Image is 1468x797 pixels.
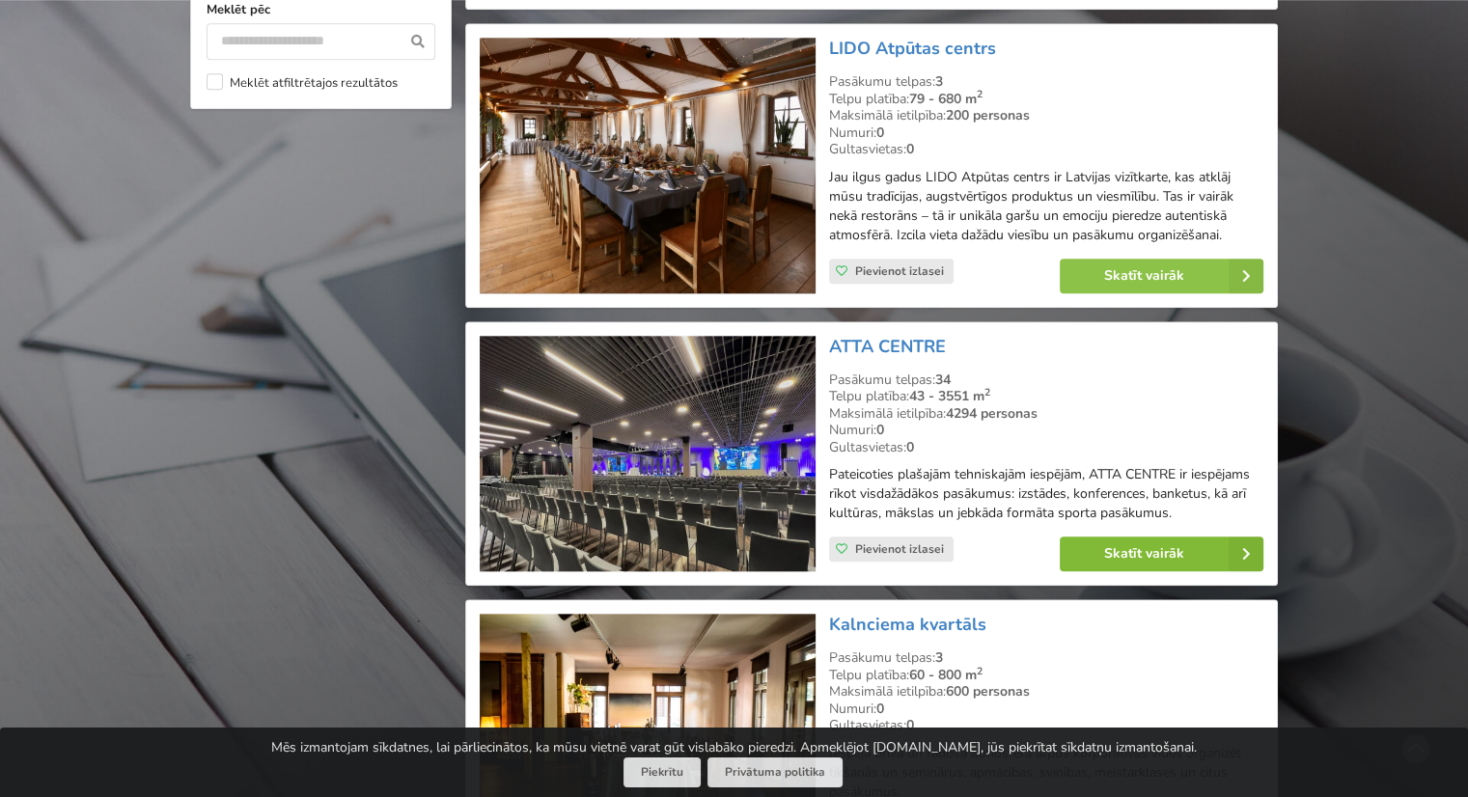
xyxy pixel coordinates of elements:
[855,541,944,557] span: Pievienot izlasei
[977,664,983,678] sup: 2
[829,335,946,358] a: ATTA CENTRE
[906,140,914,158] strong: 0
[906,716,914,734] strong: 0
[977,87,983,101] sup: 2
[935,72,943,91] strong: 3
[829,683,1263,701] div: Maksimālā ietilpība:
[829,422,1263,439] div: Numuri:
[855,263,944,279] span: Pievienot izlasei
[480,336,815,572] img: Konferenču centrs | Rīga | ATTA CENTRE
[829,141,1263,158] div: Gultasvietas:
[829,613,986,636] a: Kalnciema kvartāls
[946,404,1038,423] strong: 4294 personas
[876,700,884,718] strong: 0
[829,168,1263,245] p: Jau ilgus gadus LIDO Atpūtas centrs ir Latvijas vizītkarte, kas atklāj mūsu tradīcijas, augstvērt...
[946,106,1030,124] strong: 200 personas
[623,757,701,787] button: Piekrītu
[829,107,1263,124] div: Maksimālā ietilpība:
[829,717,1263,734] div: Gultasvietas:
[1060,536,1263,571] a: Skatīt vairāk
[829,371,1263,389] div: Pasākumu telpas:
[829,649,1263,667] div: Pasākumu telpas:
[935,371,951,389] strong: 34
[707,757,843,787] a: Privātuma politika
[906,438,914,456] strong: 0
[829,701,1263,718] div: Numuri:
[207,73,398,93] label: Meklēt atfiltrētajos rezultātos
[829,405,1263,423] div: Maksimālā ietilpība:
[909,666,983,684] strong: 60 - 800 m
[829,667,1263,684] div: Telpu platība:
[829,37,996,60] a: LIDO Atpūtas centrs
[829,465,1263,523] p: Pateicoties plašajām tehniskajām iespējām, ATTA CENTRE ir iespējams rīkot visdažādākos pasākumus:...
[1060,259,1263,293] a: Skatīt vairāk
[876,124,884,142] strong: 0
[829,124,1263,142] div: Numuri:
[876,421,884,439] strong: 0
[829,388,1263,405] div: Telpu platība:
[909,387,990,405] strong: 43 - 3551 m
[984,385,990,399] sup: 2
[935,648,943,667] strong: 3
[909,90,983,108] strong: 79 - 680 m
[829,91,1263,108] div: Telpu platība:
[480,38,815,293] img: Restorāns, bārs | Rīga | LIDO Atpūtas centrs
[829,73,1263,91] div: Pasākumu telpas:
[946,682,1030,701] strong: 600 personas
[829,439,1263,456] div: Gultasvietas:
